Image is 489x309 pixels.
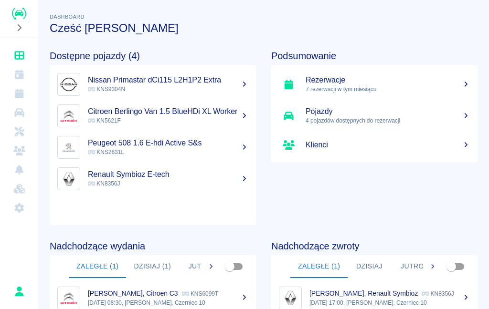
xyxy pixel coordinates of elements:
[50,21,478,35] h3: Cześć [PERSON_NAME]
[88,107,248,116] h5: Citroen Berlingo Van 1.5 BlueHDi XL Worker
[88,299,248,307] p: [DATE] 08:30, [PERSON_NAME], Czerniec 10
[306,107,470,116] h5: Pojazdy
[271,240,478,252] h4: Nadchodzące zwroty
[179,255,222,278] button: Jutro
[309,299,470,307] p: [DATE] 17:00, [PERSON_NAME], Czerniec 10
[4,84,34,103] a: Rezerwacje
[4,198,34,217] a: Ustawienia
[4,122,34,141] a: Serwisy
[4,141,34,160] a: Klienci
[221,257,239,276] span: Pokaż przypisane tylko do mnie
[50,132,256,163] a: ImagePeugeot 508 1.6 E-hdi Active S&s KNS2631L
[88,170,248,179] h5: Renault Symbioz E-tech
[60,107,78,125] img: Image
[50,69,256,100] a: ImageNissan Primastar dCi115 L2H1P2 Extra KNS9304N
[271,132,478,158] a: Klienci
[88,86,125,93] span: KNS9304N
[391,255,434,278] button: Jutro
[422,290,454,297] p: KN8356J
[88,180,120,187] span: KN8356J
[12,21,26,34] button: Rozwiń nawigację
[442,257,460,276] span: Pokaż przypisane tylko do mnie
[50,163,256,195] a: ImageRenault Symbioz E-tech KN8356J
[348,255,391,278] button: Dzisiaj
[306,140,470,150] h5: Klienci
[60,75,78,93] img: Image
[60,138,78,156] img: Image
[281,289,299,307] img: Image
[12,8,26,20] img: Renthelp
[50,100,256,132] a: ImageCitroen Berlingo Van 1.5 BlueHDi XL Worker KN5621F
[88,138,248,148] h5: Peugeot 508 1.6 E-hdi Active S&s
[9,281,29,301] button: Karol Klag
[50,240,256,252] h4: Nadchodzące wydania
[309,289,418,297] p: [PERSON_NAME], Renault Symbioz
[60,289,78,307] img: Image
[182,290,219,297] p: KNS6099T
[4,160,34,179] a: Powiadomienia
[4,103,34,122] a: Flota
[4,65,34,84] a: Kalendarz
[60,170,78,188] img: Image
[290,255,348,278] button: Zaległe (1)
[88,75,248,85] h5: Nissan Primastar dCi115 L2H1P2 Extra
[88,117,121,124] span: KN5621F
[50,50,256,62] h4: Dostępne pojazdy (4)
[271,100,478,132] a: Pojazdy4 pojazdów dostępnych do rezerwacji
[50,14,85,20] span: Dashboard
[4,46,34,65] a: Dashboard
[88,149,124,155] span: KNS2631L
[271,50,478,62] h4: Podsumowanie
[306,116,470,125] p: 4 pojazdów dostępnych do rezerwacji
[69,255,126,278] button: Zaległe (1)
[4,179,34,198] a: Widget WWW
[88,289,178,297] p: [PERSON_NAME], Citroen C3
[306,85,470,93] p: 7 rezerwacji w tym miesiącu
[126,255,179,278] button: Dzisiaj (1)
[306,75,470,85] h5: Rezerwacje
[271,69,478,100] a: Rezerwacje7 rezerwacji w tym miesiącu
